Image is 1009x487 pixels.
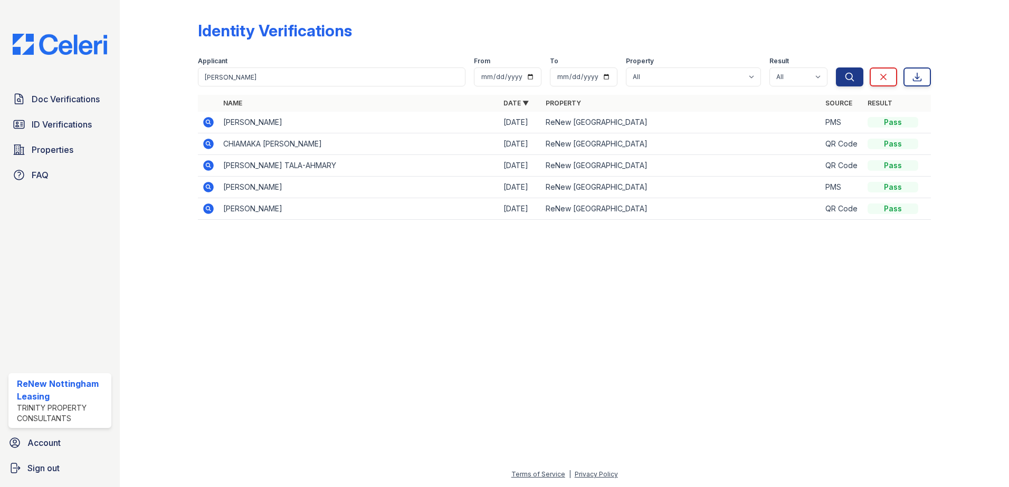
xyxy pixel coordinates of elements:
td: [DATE] [499,133,541,155]
td: ReNew [GEOGRAPHIC_DATA] [541,112,822,133]
td: [PERSON_NAME] [219,177,499,198]
a: Date ▼ [503,99,529,107]
td: ReNew [GEOGRAPHIC_DATA] [541,177,822,198]
td: CHIAMAKA [PERSON_NAME] [219,133,499,155]
td: [DATE] [499,112,541,133]
td: [PERSON_NAME] [219,198,499,220]
a: Result [868,99,892,107]
td: [DATE] [499,155,541,177]
td: [PERSON_NAME] [219,112,499,133]
span: Doc Verifications [32,93,100,105]
a: Name [223,99,242,107]
img: CE_Logo_Blue-a8612792a0a2168367f1c8372b55b34899dd931a85d93a1a3d3e32e68fde9ad4.png [4,34,116,55]
div: Pass [868,117,918,128]
a: Doc Verifications [8,89,111,110]
a: Source [825,99,852,107]
div: Identity Verifications [198,21,352,40]
span: FAQ [32,169,49,181]
td: [DATE] [499,198,541,220]
a: Property [546,99,581,107]
span: Properties [32,143,73,156]
label: Applicant [198,57,227,65]
span: Account [27,436,61,449]
a: Privacy Policy [575,470,618,478]
div: Pass [868,160,918,171]
a: Sign out [4,457,116,479]
label: To [550,57,558,65]
td: QR Code [821,198,863,220]
td: QR Code [821,155,863,177]
a: Properties [8,139,111,160]
label: Property [626,57,654,65]
label: From [474,57,490,65]
td: PMS [821,177,863,198]
div: Pass [868,139,918,149]
div: ReNew Nottingham Leasing [17,377,107,403]
div: | [569,470,571,478]
a: Terms of Service [511,470,565,478]
td: ReNew [GEOGRAPHIC_DATA] [541,133,822,155]
a: FAQ [8,164,111,186]
label: Result [769,57,789,65]
div: Pass [868,182,918,192]
td: [PERSON_NAME] TALA-AHMARY [219,155,499,177]
div: Pass [868,203,918,214]
span: Sign out [27,462,60,474]
td: ReNew [GEOGRAPHIC_DATA] [541,198,822,220]
div: Trinity Property Consultants [17,403,107,424]
td: ReNew [GEOGRAPHIC_DATA] [541,155,822,177]
input: Search by name or phone number [198,67,465,86]
td: QR Code [821,133,863,155]
td: PMS [821,112,863,133]
span: ID Verifications [32,118,92,131]
a: Account [4,432,116,453]
a: ID Verifications [8,114,111,135]
td: [DATE] [499,177,541,198]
